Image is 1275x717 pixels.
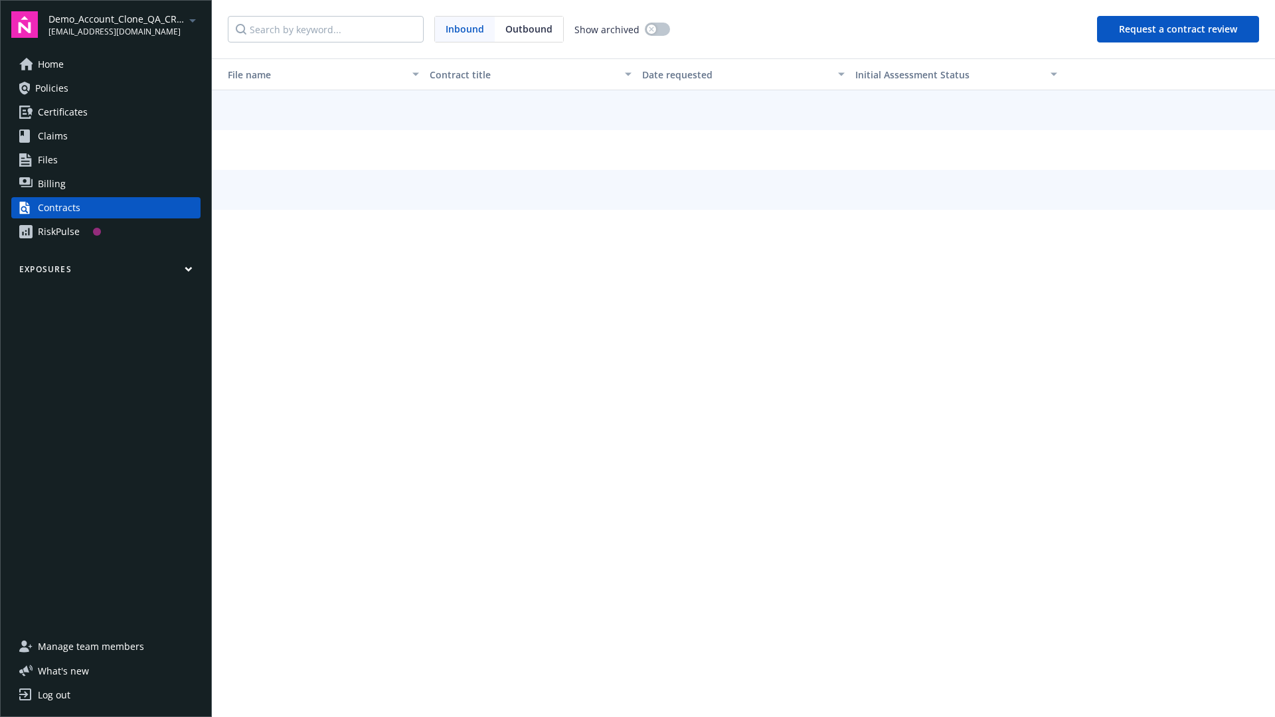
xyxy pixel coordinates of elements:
[11,11,38,38] img: navigator-logo.svg
[11,197,201,218] a: Contracts
[637,58,849,90] button: Date requested
[38,173,66,195] span: Billing
[11,173,201,195] a: Billing
[574,23,639,37] span: Show archived
[48,11,201,38] button: Demo_Account_Clone_QA_CR_Tests_Prospect[EMAIL_ADDRESS][DOMAIN_NAME]arrowDropDown
[48,12,185,26] span: Demo_Account_Clone_QA_CR_Tests_Prospect
[424,58,637,90] button: Contract title
[11,149,201,171] a: Files
[185,12,201,28] a: arrowDropDown
[505,22,552,36] span: Outbound
[11,54,201,75] a: Home
[430,68,617,82] div: Contract title
[228,16,424,42] input: Search by keyword...
[38,149,58,171] span: Files
[1097,16,1259,42] button: Request a contract review
[11,78,201,99] a: Policies
[11,125,201,147] a: Claims
[48,26,185,38] span: [EMAIL_ADDRESS][DOMAIN_NAME]
[435,17,495,42] span: Inbound
[855,68,970,81] span: Initial Assessment Status
[38,102,88,123] span: Certificates
[217,68,404,82] div: Toggle SortBy
[855,68,1043,82] div: Toggle SortBy
[642,68,829,82] div: Date requested
[11,664,110,678] button: What's new
[38,54,64,75] span: Home
[217,68,404,82] div: File name
[446,22,484,36] span: Inbound
[38,197,80,218] div: Contracts
[11,264,201,280] button: Exposures
[495,17,563,42] span: Outbound
[11,636,201,657] a: Manage team members
[38,221,80,242] div: RiskPulse
[11,102,201,123] a: Certificates
[38,636,144,657] span: Manage team members
[35,78,68,99] span: Policies
[38,684,70,706] div: Log out
[38,125,68,147] span: Claims
[11,221,201,242] a: RiskPulse
[38,664,89,678] span: What ' s new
